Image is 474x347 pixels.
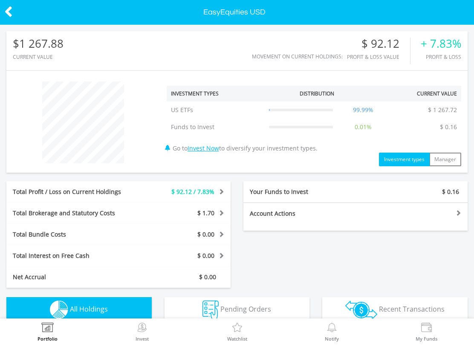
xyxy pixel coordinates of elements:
span: $ 0.00 [197,230,214,238]
button: Manager [429,153,461,166]
img: Watchlist [231,323,244,335]
div: Total Brokerage and Statutory Costs [6,209,137,217]
a: My Funds [416,323,437,341]
button: Pending Orders [165,297,310,323]
th: Current Value [387,86,461,101]
span: $ 1.70 [197,209,214,217]
div: Movement on Current Holdings: [252,54,343,59]
img: View Portfolio [41,323,54,335]
div: CURRENT VALUE [13,54,64,60]
span: $ 0.00 [199,273,216,281]
div: Total Interest on Free Cash [6,252,137,260]
button: Investment types [379,153,430,166]
span: Recent Transactions [379,304,445,314]
div: $1 267.88 [13,38,64,50]
td: $ 1 267.72 [424,101,461,119]
div: Account Actions [243,209,355,218]
div: Total Profit / Loss on Current Holdings [6,188,137,196]
div: Distribution [300,90,334,97]
td: 99.99% [338,101,387,119]
a: Notify [325,323,339,341]
div: $ 92.12 [347,38,410,50]
span: $ 92.12 / 7.83% [171,188,214,196]
td: Funds to Invest [167,119,265,136]
span: $ 0.00 [197,252,214,260]
div: Net Accrual [6,273,137,281]
img: transactions-zar-wht.png [345,301,377,319]
button: Recent Transactions [322,297,468,323]
div: Your Funds to Invest [243,188,355,196]
label: My Funds [416,336,437,341]
td: $ 0.16 [436,119,461,136]
div: Profit & Loss [421,54,461,60]
img: View Funds [420,323,433,335]
a: Portfolio [38,323,58,341]
a: Invest Now [188,144,219,152]
label: Invest [136,336,149,341]
a: Watchlist [227,323,247,341]
img: holdings-wht.png [50,301,68,319]
span: Pending Orders [220,304,271,314]
div: + 7.83% [421,38,461,50]
label: Notify [325,336,339,341]
th: Investment Types [167,86,265,101]
td: US ETFs [167,101,265,119]
img: Invest Now [136,323,149,335]
div: Total Bundle Costs [6,230,137,239]
label: Watchlist [227,336,247,341]
div: Profit & Loss Value [347,54,410,60]
span: $ 0.16 [442,188,459,196]
td: 0.01% [338,119,387,136]
button: All Holdings [6,297,152,323]
img: View Notifications [325,323,338,335]
span: All Holdings [70,304,108,314]
label: Portfolio [38,336,58,341]
a: Invest [136,323,149,341]
div: Go to to diversify your investment types. [160,77,468,166]
img: pending_instructions-wht.png [202,301,219,319]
